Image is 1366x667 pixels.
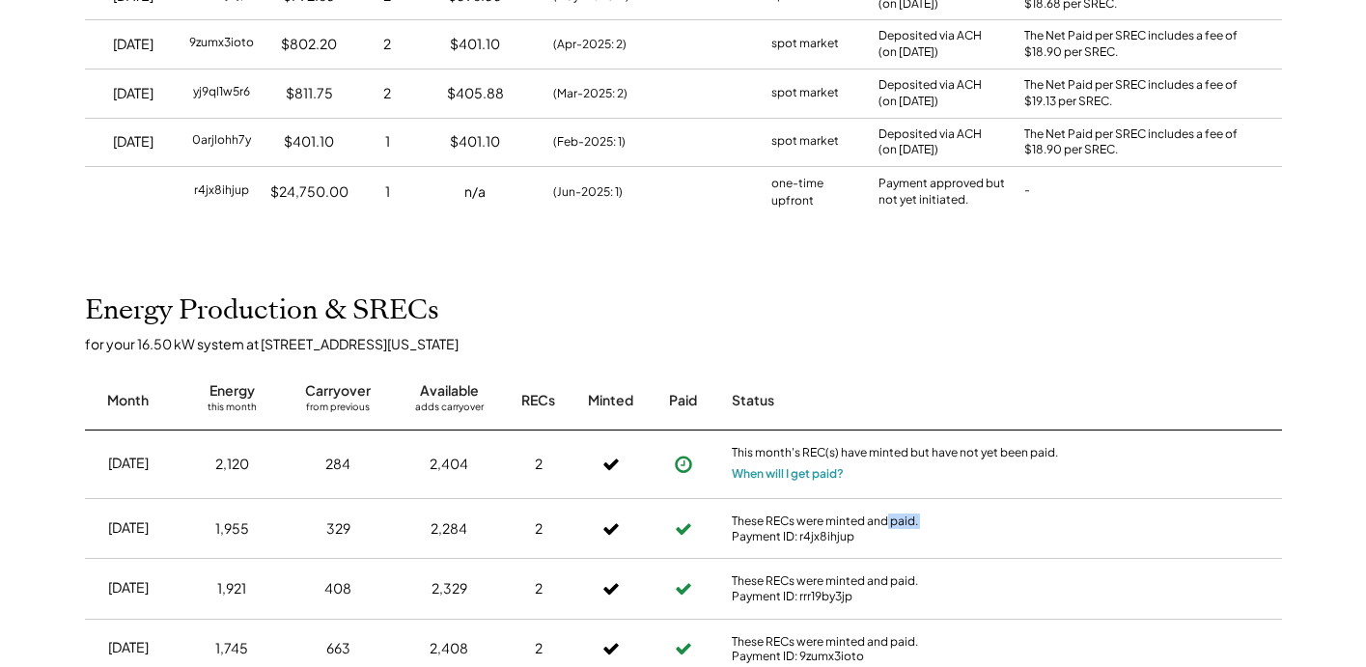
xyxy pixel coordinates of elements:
[450,35,500,54] div: $401.10
[535,579,543,598] div: 2
[878,176,1005,208] div: Payment approved but not yet initiated.
[415,401,484,420] div: adds carryover
[1024,126,1246,159] div: The Net Paid per SREC includes a fee of $18.90 per SREC.
[431,519,467,539] div: 2,284
[305,381,371,401] div: Carryover
[771,35,839,54] div: spot market
[430,455,468,474] div: 2,404
[306,401,370,420] div: from previous
[771,175,859,209] div: one-time upfront
[553,133,626,151] div: (Feb-2025: 1)
[1024,77,1246,110] div: The Net Paid per SREC includes a fee of $19.13 per SREC.
[189,35,254,54] div: 9zumx3ioto
[430,639,468,658] div: 2,408
[192,132,251,152] div: 0arjlohh7y
[286,84,333,103] div: $811.75
[553,183,623,201] div: (Jun-2025: 1)
[464,182,486,202] div: n/a
[450,132,500,152] div: $401.10
[215,455,249,474] div: 2,120
[553,85,627,102] div: (Mar-2025: 2)
[535,455,543,474] div: 2
[878,77,982,110] div: Deposited via ACH (on [DATE])
[553,36,627,53] div: (Apr-2025: 2)
[217,579,246,598] div: 1,921
[669,391,697,410] div: Paid
[108,638,149,657] div: [DATE]
[732,391,1060,410] div: Status
[420,381,479,401] div: Available
[324,579,351,598] div: 408
[385,182,390,202] div: 1
[108,454,149,473] div: [DATE]
[521,391,555,410] div: RECs
[588,391,633,410] div: Minted
[771,84,839,103] div: spot market
[108,578,149,598] div: [DATE]
[383,35,391,54] div: 2
[113,35,153,54] div: [DATE]
[85,294,439,327] h2: Energy Production & SRECs
[385,132,390,152] div: 1
[208,401,257,420] div: this month
[209,381,255,401] div: Energy
[284,132,334,152] div: $401.10
[432,579,467,598] div: 2,329
[270,182,348,202] div: $24,750.00
[447,84,504,103] div: $405.88
[326,639,350,658] div: 663
[194,182,249,202] div: r4jx8ihjup
[535,639,543,658] div: 2
[732,464,844,484] button: When will I get paid?
[215,519,249,539] div: 1,955
[732,445,1060,464] div: This month's REC(s) have minted but have not yet been paid.
[325,455,350,474] div: 284
[535,519,543,539] div: 2
[113,132,153,152] div: [DATE]
[281,35,337,54] div: $802.20
[771,132,839,152] div: spot market
[107,391,149,410] div: Month
[108,518,149,538] div: [DATE]
[85,335,1301,352] div: for your 16.50 kW system at [STREET_ADDRESS][US_STATE]
[383,84,391,103] div: 2
[732,634,1060,664] div: These RECs were minted and paid. Payment ID: 9zumx3ioto
[878,28,982,61] div: Deposited via ACH (on [DATE])
[193,84,250,103] div: yj9ql1w5r6
[215,639,248,658] div: 1,745
[732,514,1060,543] div: These RECs were minted and paid. Payment ID: r4jx8ihjup
[878,126,982,159] div: Deposited via ACH (on [DATE])
[1024,28,1246,61] div: The Net Paid per SREC includes a fee of $18.90 per SREC.
[326,519,350,539] div: 329
[1024,182,1030,202] div: -
[669,450,698,479] button: Payment approved, but not yet initiated.
[113,84,153,103] div: [DATE]
[732,573,1060,603] div: These RECs were minted and paid. Payment ID: rrr19by3jp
